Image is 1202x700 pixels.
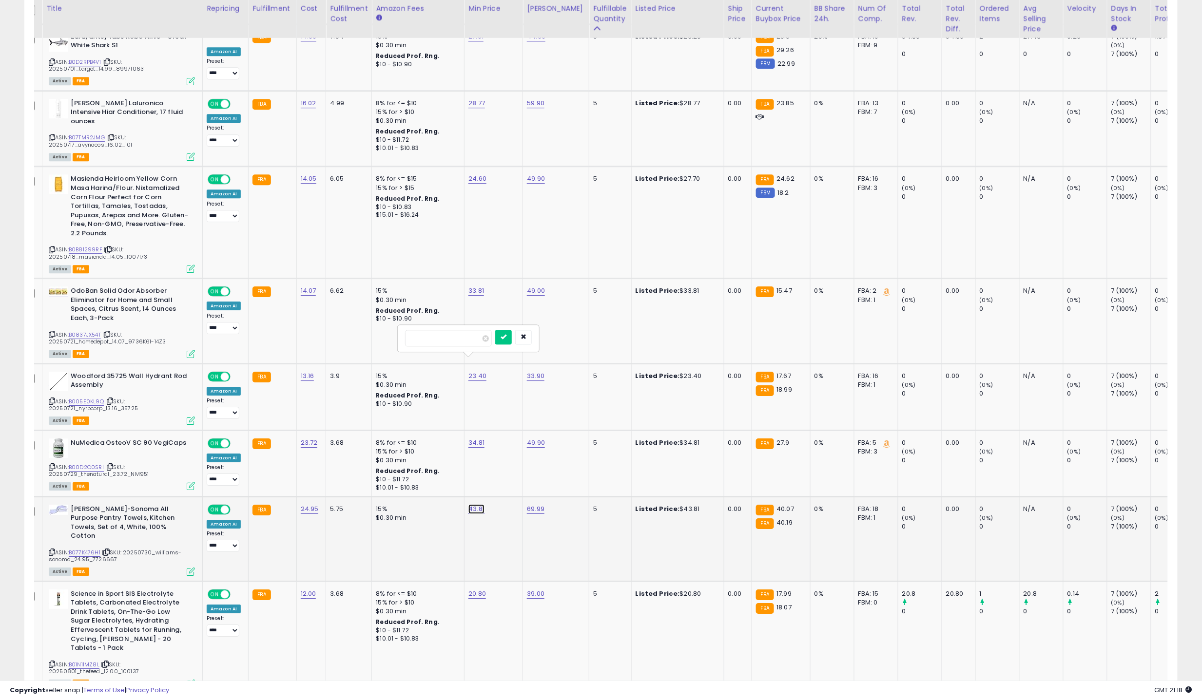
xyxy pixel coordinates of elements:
div: 15% for > $10 [376,447,457,456]
div: 0 [1067,286,1107,295]
div: Title [46,3,198,14]
div: $0.30 min [376,296,457,304]
div: 0 [1155,456,1195,465]
a: B0D2RPB4V1 [69,58,101,66]
div: 0 [1155,372,1195,380]
small: FBA [756,174,774,185]
div: 0.00 [946,174,968,183]
div: 15% [376,286,457,295]
div: Total Profit [1155,3,1191,24]
div: ASIN: [49,372,195,424]
b: Masienda Heirloom Yellow Corn Masa Harina/Flour. Nixtamalized Corn Flour Perfect for Corn Tortill... [71,174,189,240]
small: (0%) [1067,108,1081,116]
div: $10 - $11.72 [376,136,457,144]
span: All listings currently available for purchase on Amazon [49,416,71,425]
b: Reduced Prof. Rng. [376,127,440,135]
a: B005E0KL9Q [69,397,104,406]
div: $0.30 min [376,456,457,465]
div: FBM: 7 [858,108,891,116]
div: ASIN: [49,99,195,160]
small: FBA [756,46,774,57]
div: 0 [1067,304,1107,313]
div: 0 [1024,50,1063,58]
div: $27.70 [636,174,717,183]
a: 16.02 [301,98,316,108]
small: (0%) [1111,41,1125,49]
div: Fulfillment [252,3,292,14]
span: OFF [229,287,245,296]
div: 0 [1067,192,1107,201]
small: (0%) [1155,381,1169,389]
span: 26.5 [776,32,790,41]
span: FBA [73,153,89,161]
div: 8% for <= $10 [376,99,457,108]
div: 0 [1067,116,1107,125]
div: ASIN: [49,286,195,357]
b: Reduced Prof. Rng. [376,52,440,60]
div: 0 [980,456,1019,465]
a: 28.77 [468,98,485,108]
b: Reduced Prof. Rng. [376,306,440,315]
small: (0%) [980,184,993,192]
div: 0 [1067,389,1107,398]
div: FBM: 9 [858,41,891,50]
div: $23.40 [636,372,717,380]
a: 34.81 [468,438,485,448]
a: 24.95 [301,504,319,514]
div: 0.00 [728,372,744,380]
span: FBA [73,416,89,425]
small: FBA [252,438,271,449]
span: FBA [73,350,89,358]
div: 7 (100%) [1111,50,1151,58]
div: Velocity [1067,3,1103,14]
span: ON [209,372,221,380]
div: ASIN: [49,174,195,272]
div: 7 (100%) [1111,438,1151,447]
small: FBA [252,286,271,297]
div: FBM: 1 [858,380,891,389]
a: B07TMR2JMG [69,133,105,142]
span: 24.62 [776,174,795,183]
small: (0%) [902,296,916,304]
div: Preset: [207,201,241,223]
small: (0%) [902,108,916,116]
span: FBA [73,482,89,491]
a: 33.81 [468,286,484,296]
div: 7 (100%) [1111,389,1151,398]
b: Listed Price: [636,174,680,183]
div: $0.30 min [376,41,457,50]
div: Cost [301,3,322,14]
small: (0%) [1111,296,1125,304]
div: 0% [814,99,847,108]
b: Zuru/antsy labs Robo Alive - Great White Shark S1 [71,32,189,53]
div: Amazon AI [207,189,241,198]
span: | SKU: 20250729_thenatural_23.72_NM951 [49,463,149,478]
div: 0.00 [946,99,968,108]
div: 15% for > $10 [376,108,457,116]
small: FBA [756,286,774,297]
div: N/A [1024,174,1056,183]
b: Reduced Prof. Rng. [376,467,440,475]
span: All listings currently available for purchase on Amazon [49,153,71,161]
span: OFF [229,439,245,447]
small: (0%) [1155,108,1169,116]
span: 17.67 [776,371,791,380]
small: FBA [252,174,271,185]
img: 31O7K03sQVL._SL40_.jpg [49,174,68,194]
div: $15.01 - $16.24 [376,211,457,219]
span: | SKU: 20250701_target_14.99_89971063 [49,58,144,73]
div: $10 - $11.72 [376,475,457,484]
small: (0%) [1067,381,1081,389]
a: B00D2C0SRI [69,463,104,472]
div: Amazon AI [207,302,241,310]
span: | SKU: 20250717_avynacos_16.02_101 [49,133,133,148]
b: Listed Price: [636,371,680,380]
b: Reduced Prof. Rng. [376,391,440,399]
div: 0 [980,286,1019,295]
small: (0%) [1067,448,1081,455]
b: Listed Price: [636,98,680,108]
b: NuMedica OsteoV SC 90 VegiCaps [71,438,189,450]
div: $10 - $10.90 [376,400,457,408]
span: 29.26 [776,45,794,55]
a: 20.80 [468,589,486,599]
